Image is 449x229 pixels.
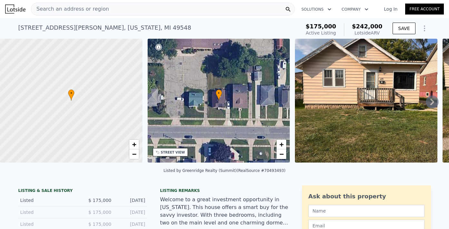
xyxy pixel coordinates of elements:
[308,192,425,201] div: Ask about this property
[295,39,437,163] img: Sale: 169650906 Parcel: 53252268
[132,150,136,158] span: −
[88,198,111,203] span: $ 175,000
[20,197,78,204] div: Listed
[352,30,383,36] div: Lotside ARV
[160,196,289,227] div: Welcome to a great investment opportunity in [US_STATE]. This house offers a smart buy for the sa...
[376,6,405,12] a: Log In
[161,150,185,155] div: STREET VIEW
[68,90,74,96] span: •
[20,221,78,227] div: Listed
[277,149,286,159] a: Zoom out
[18,188,147,194] div: LISTING & SALE HISTORY
[5,5,25,14] img: Lotside
[31,5,109,13] span: Search an address or region
[160,188,289,193] div: Listing remarks
[308,205,425,217] input: Name
[117,209,145,215] div: [DATE]
[88,222,111,227] span: $ 175,000
[306,23,336,30] span: $175,000
[68,89,74,101] div: •
[18,23,191,32] div: [STREET_ADDRESS][PERSON_NAME] , [US_STATE] , MI 49548
[216,90,222,96] span: •
[418,22,431,35] button: Show Options
[20,209,78,215] div: Listed
[352,23,383,30] span: $242,000
[277,140,286,149] a: Zoom in
[132,140,136,148] span: +
[279,150,284,158] span: −
[129,140,139,149] a: Zoom in
[163,168,285,173] div: Listed by Greenridge Realty (Summit) (RealSource #70493493)
[306,30,336,35] span: Active Listing
[279,140,284,148] span: +
[296,4,337,15] button: Solutions
[216,89,222,101] div: •
[405,4,444,15] a: Free Account
[393,23,415,34] button: SAVE
[117,197,145,204] div: [DATE]
[117,221,145,227] div: [DATE]
[88,210,111,215] span: $ 175,000
[129,149,139,159] a: Zoom out
[337,4,374,15] button: Company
